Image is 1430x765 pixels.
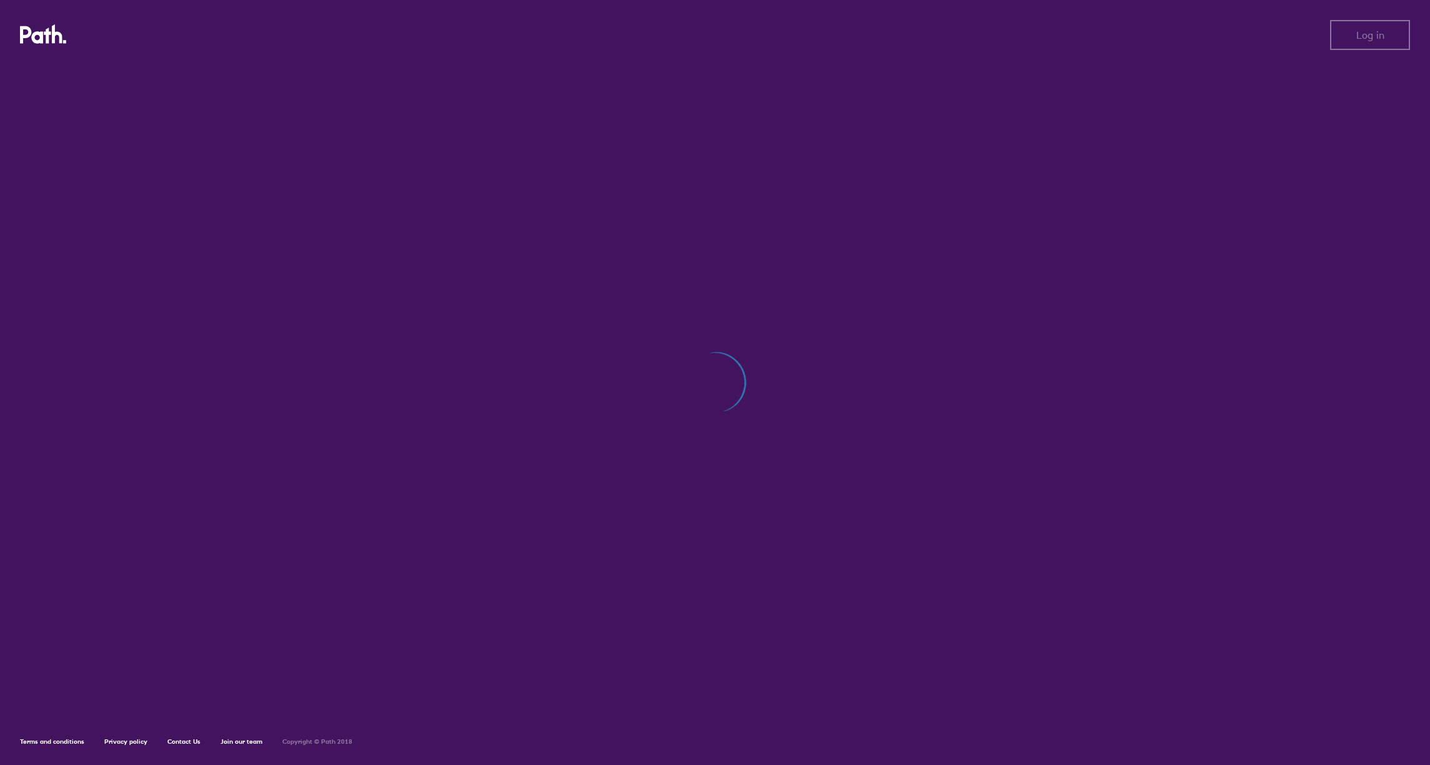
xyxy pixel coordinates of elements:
a: Join our team [221,737,262,746]
button: Log in [1330,20,1410,50]
a: Contact Us [167,737,201,746]
span: Log in [1356,29,1384,41]
a: Privacy policy [104,737,147,746]
a: Terms and conditions [20,737,84,746]
h6: Copyright © Path 2018 [282,738,352,746]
